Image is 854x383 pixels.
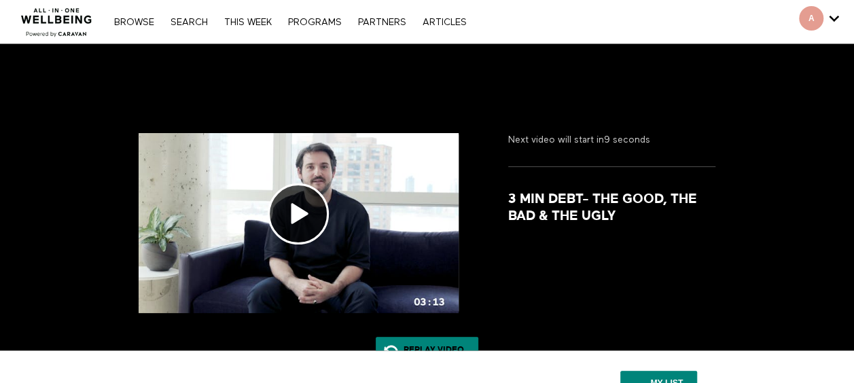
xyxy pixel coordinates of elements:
[416,18,474,27] a: ARTICLES
[604,135,650,145] strong: 9 seconds
[107,15,473,29] nav: Primary
[376,337,478,364] a: Replay Video
[217,18,279,27] a: THIS WEEK
[107,18,161,27] a: Browse
[508,133,716,147] p: Next video will start in
[164,18,215,27] a: Search
[351,18,413,27] a: PARTNERS
[508,236,716,291] p: Debt is nothing to be ashamed of, and many people will incur some debt throughout their lives. Be...
[281,18,349,27] a: PROGRAMS
[508,191,716,225] strong: 3 Min Debt- The Good, The Bad & The Ugly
